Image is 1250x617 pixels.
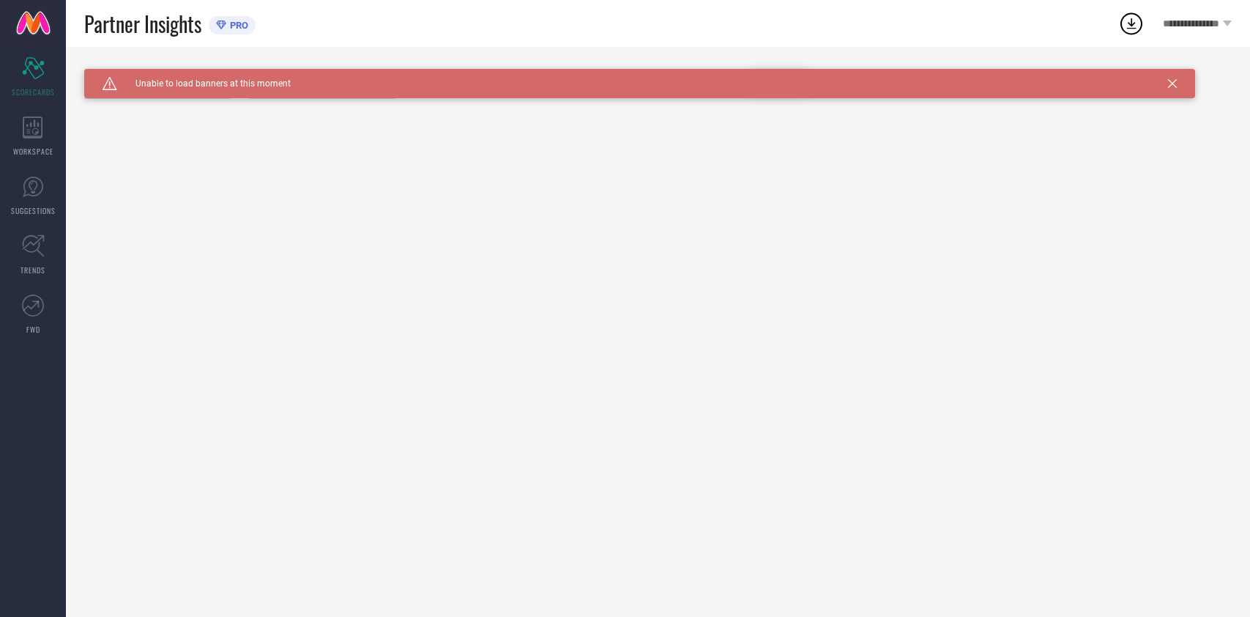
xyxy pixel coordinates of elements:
span: Unable to load banners at this moment [117,78,291,89]
span: Partner Insights [84,9,201,39]
span: PRO [226,20,248,31]
div: Open download list [1118,10,1145,37]
span: FWD [26,324,40,335]
span: WORKSPACE [13,146,53,157]
span: SUGGESTIONS [11,205,56,216]
span: SCORECARDS [12,86,55,97]
div: Brand [84,69,231,79]
span: TRENDS [21,265,45,276]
